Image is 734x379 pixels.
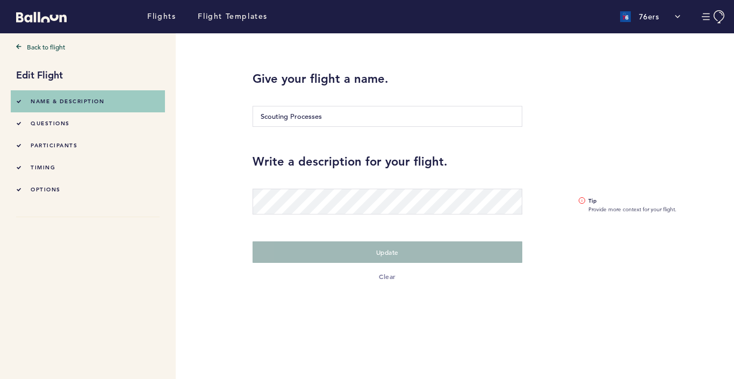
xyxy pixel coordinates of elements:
[16,41,160,52] a: Back to flight
[31,98,104,105] span: Name & Description
[147,11,176,23] a: Flights
[379,272,396,281] span: Clear
[31,142,77,149] span: participants
[376,248,399,256] span: Update
[588,197,726,214] span: Provide more context for your flight.
[639,11,659,22] p: 76ers
[253,71,522,87] h2: Give your flight a name.
[16,68,160,82] h1: Edit Flight
[702,10,726,24] button: Manage Account
[8,11,67,22] a: Balloon
[253,154,726,170] h2: Write a description for your flight.
[253,106,522,127] input: Name
[253,241,522,263] button: Update
[31,186,61,193] span: options
[198,11,268,23] a: Flight Templates
[588,197,726,205] b: Tip
[31,164,55,171] span: timing
[615,6,686,27] button: 76ers
[31,120,70,127] span: questions
[16,12,67,23] svg: Balloon
[253,189,522,214] textarea: Description
[253,271,522,282] button: Clear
